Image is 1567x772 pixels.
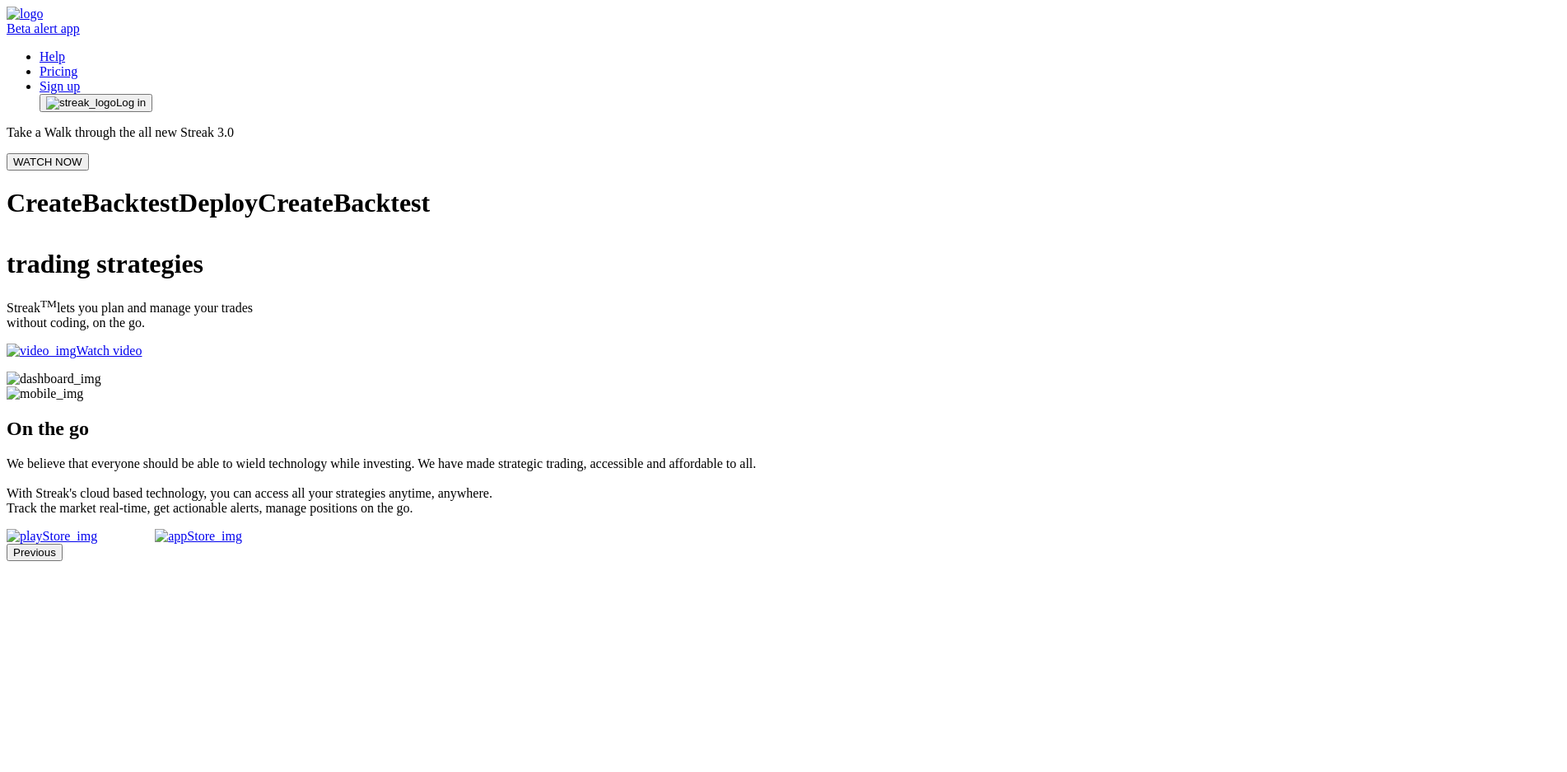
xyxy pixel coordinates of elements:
sup: TM [40,297,57,310]
button: Previous [7,544,63,561]
img: dashboard_img [7,372,101,386]
span: Beta alert app [7,21,80,35]
a: Pricing [40,64,77,78]
img: streak_logo [46,96,116,110]
img: appStore_img [155,529,242,544]
img: logo [7,7,43,21]
img: playStore_img [7,529,97,544]
button: WATCH NOW [7,153,89,171]
img: mobile_img [7,386,83,401]
span: Create [258,188,333,218]
img: video_img [7,344,76,358]
a: Help [40,49,65,63]
span: Backtest [333,188,430,218]
a: video_imgWatch video [7,344,1560,358]
p: We believe that everyone should be able to wield technology while investing. We have made strateg... [7,456,1560,516]
a: logoBeta alert app [7,21,1560,36]
span: Log in [116,96,146,110]
button: streak_logoLog in [40,94,152,112]
p: Watch video [7,344,1560,358]
span: trading strategies [7,249,203,278]
p: Take a Walk through the all new Streak 3.0 [7,125,1560,140]
a: Sign up [40,79,80,93]
span: Deploy [179,188,258,218]
p: Streak lets you plan and manage your trades without coding, on the go. [7,297,1560,330]
h2: On the go [7,418,1560,440]
span: Backtest [82,188,179,218]
span: Create [7,188,82,218]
